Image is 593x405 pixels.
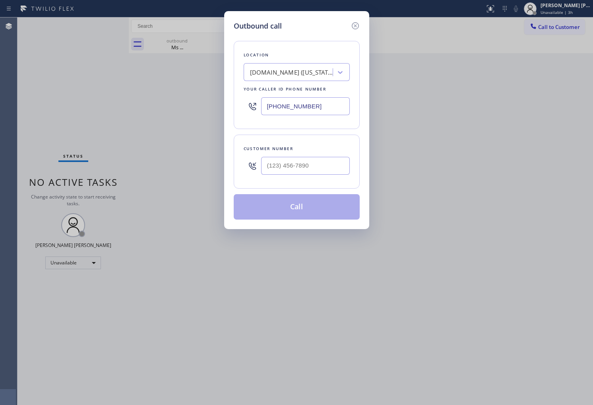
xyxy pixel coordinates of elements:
input: (123) 456-7890 [261,97,350,115]
div: Customer number [244,145,350,153]
input: (123) 456-7890 [261,157,350,175]
div: Location [244,51,350,59]
div: Your caller id phone number [244,85,350,93]
div: [DOMAIN_NAME] ([US_STATE], Google Ads) [250,68,333,77]
button: Call [234,194,360,220]
h5: Outbound call [234,21,282,31]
